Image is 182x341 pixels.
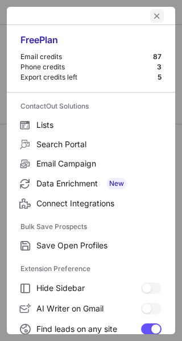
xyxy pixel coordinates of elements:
div: Phone credits [20,63,157,72]
button: left-button [150,9,164,23]
span: Hide Sidebar [36,283,141,293]
span: New [107,178,126,189]
label: Bulk Save Prospects [20,218,162,236]
label: Lists [7,115,175,135]
label: Extension Preference [20,260,162,278]
span: Find leads on any site [36,324,141,334]
div: Email credits [20,52,153,61]
span: Search Portal [36,139,162,149]
span: Data Enrichment [36,178,162,189]
div: 5 [158,73,162,82]
div: Export credits left [20,73,158,82]
div: Free Plan [20,34,162,52]
label: Connect Integrations [7,194,175,213]
span: Save Open Profiles [36,240,162,251]
div: 87 [153,52,162,61]
span: Lists [36,120,162,130]
label: ContactOut Solutions [20,97,162,115]
label: Email Campaign [7,154,175,173]
span: AI Writer on Gmail [36,303,141,314]
div: 3 [157,63,162,72]
span: Email Campaign [36,159,162,169]
label: Data Enrichment New [7,173,175,194]
label: Hide Sidebar [7,278,175,298]
label: AI Writer on Gmail [7,298,175,319]
button: right-button [18,10,30,22]
label: Save Open Profiles [7,236,175,255]
label: Search Portal [7,135,175,154]
label: Find leads on any site [7,319,175,339]
span: Connect Integrations [36,198,162,209]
